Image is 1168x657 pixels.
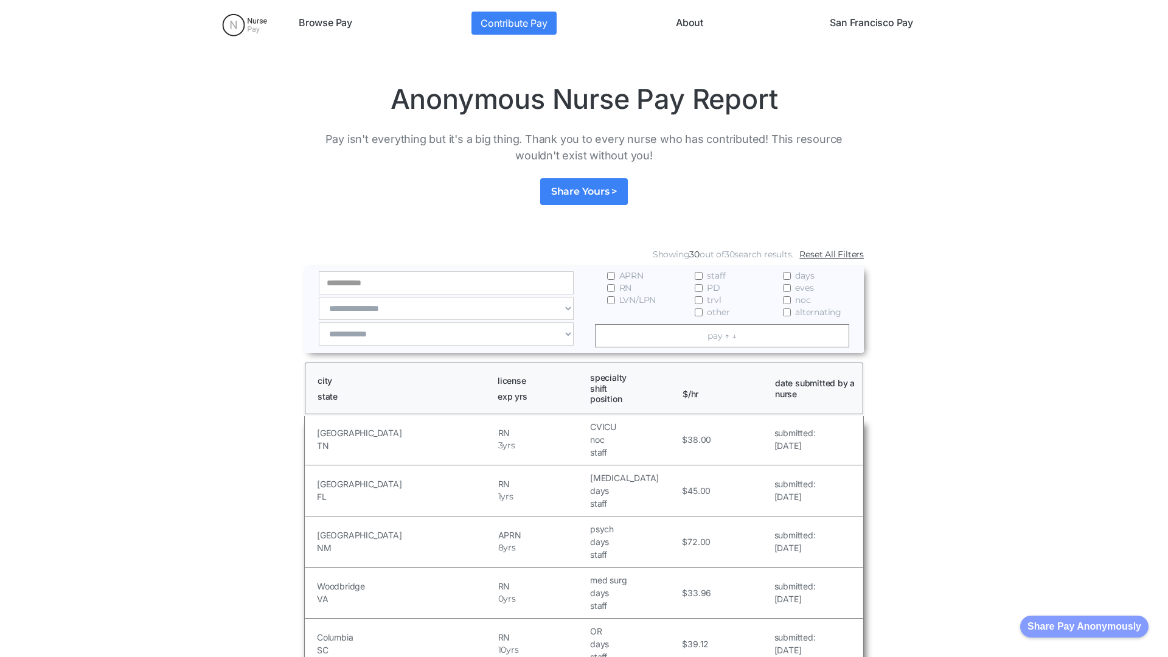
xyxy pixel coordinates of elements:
[318,375,487,386] h1: city
[682,433,687,446] h5: $
[498,644,507,656] h5: 10
[318,391,487,402] h1: state
[707,294,721,306] span: trvl
[682,535,687,548] h5: $
[304,131,864,164] p: Pay isn't everything but it's a big thing. Thank you to every nurse who has contributed! This res...
[799,248,864,260] a: Reset All Filters
[498,580,587,593] h5: RN
[590,484,679,497] h5: days
[689,249,700,260] span: 30
[774,490,816,503] h5: [DATE]
[695,272,703,280] input: staff
[590,383,672,394] h1: shift
[687,484,711,497] h5: 45.00
[590,420,679,433] h5: CVICU
[774,439,816,452] h5: [DATE]
[607,284,615,292] input: RN
[317,478,495,490] h5: [GEOGRAPHIC_DATA]
[590,372,672,383] h1: specialty
[774,631,816,656] a: submitted:[DATE]
[795,294,810,306] span: noc
[783,296,791,304] input: noc
[707,269,725,282] span: staff
[498,391,579,402] h1: exp yrs
[590,535,679,548] h5: days
[502,439,515,452] h5: yrs
[503,541,515,554] h5: yrs
[317,541,495,554] h5: NM
[498,529,587,541] h5: APRN
[774,644,816,656] h5: [DATE]
[707,282,720,294] span: PD
[317,580,495,593] h5: Woodbridge
[619,294,656,306] span: LVN/LPN
[503,593,515,605] h5: yrs
[774,529,816,541] h5: submitted:
[590,574,679,586] h5: med surg
[590,625,679,638] h5: OR
[683,378,764,399] h1: $/hr
[595,324,850,347] a: pay ↑ ↓
[590,586,679,599] h5: days
[783,272,791,280] input: days
[471,12,556,35] a: Contribute Pay
[590,548,679,561] h5: staff
[1020,616,1149,638] button: Share Pay Anonymously
[590,433,679,446] h5: noc
[498,375,579,386] h1: license
[775,378,857,399] h1: date submitted by a nurse
[774,478,816,490] h5: submitted:
[317,529,495,541] h5: [GEOGRAPHIC_DATA]
[774,426,816,452] a: submitted:[DATE]
[294,12,357,35] a: Browse Pay
[498,439,503,452] h5: 3
[682,586,687,599] h5: $
[619,282,632,294] span: RN
[506,644,518,656] h5: yrs
[687,535,711,548] h5: 72.00
[498,631,587,644] h5: RN
[498,593,504,605] h5: 0
[774,426,816,439] h5: submitted:
[774,529,816,554] a: submitted:[DATE]
[501,490,513,503] h5: yrs
[317,593,495,605] h5: VA
[671,12,708,35] a: About
[687,638,709,650] h5: 39.12
[304,82,864,116] h1: Anonymous Nurse Pay Report
[725,249,735,260] span: 30
[774,541,816,554] h5: [DATE]
[653,248,794,260] div: Showing out of search results.
[590,523,679,535] h5: psych
[795,282,813,294] span: eves
[695,296,703,304] input: trvl
[795,269,814,282] span: days
[590,497,679,510] h5: staff
[317,490,495,503] h5: FL
[317,644,495,656] h5: SC
[317,439,495,452] h5: TN
[695,284,703,292] input: PD
[682,638,687,650] h5: $
[619,269,644,282] span: APRN
[783,284,791,292] input: eves
[590,471,679,484] h5: [MEDICAL_DATA]
[707,306,729,318] span: other
[607,272,615,280] input: APRN
[774,593,816,605] h5: [DATE]
[774,580,816,605] a: submitted:[DATE]
[795,306,841,318] span: alternating
[774,478,816,503] a: submitted:[DATE]
[687,433,711,446] h5: 38.00
[498,426,587,439] h5: RN
[317,631,495,644] h5: Columbia
[590,638,679,650] h5: days
[590,394,672,405] h1: position
[498,490,501,503] h5: 1
[607,296,615,304] input: LVN/LPN
[540,178,628,205] a: Share Yours >
[498,541,504,554] h5: 8
[317,426,495,439] h5: [GEOGRAPHIC_DATA]
[498,478,587,490] h5: RN
[590,599,679,612] h5: staff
